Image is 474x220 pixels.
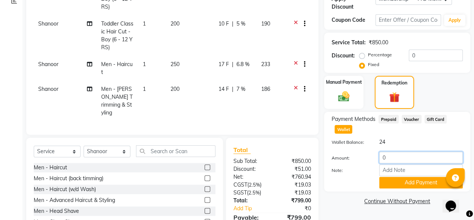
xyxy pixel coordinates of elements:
[218,60,229,68] span: 17 F
[218,85,229,93] span: 14 F
[326,167,374,174] label: Note:
[136,145,215,157] input: Search or Scan
[228,157,272,165] div: Sub Total:
[272,157,317,165] div: ₹850.00
[143,61,146,68] span: 1
[368,51,392,58] label: Percentage
[236,85,245,93] span: 7 %
[228,205,280,212] a: Add Tip
[232,85,233,93] span: |
[326,197,469,205] a: Continue Without Payment
[375,14,441,26] input: Enter Offer / Coupon Code
[101,20,133,51] span: Toddler Classic Hair Cut - Boy (6 - 12 YRS)
[374,138,468,146] div: 24
[232,20,233,28] span: |
[248,190,260,196] span: 2.5%
[101,86,133,116] span: Men - [PERSON_NAME] Trimming & Styling
[326,139,374,146] label: Wallet Balance:
[332,115,375,123] span: Payment Methods
[261,86,270,92] span: 186
[34,175,103,182] div: Men - Haircut (back timming)
[381,80,407,86] label: Redemption
[272,173,317,181] div: ₹760.94
[228,197,272,205] div: Total:
[38,61,58,68] span: Shanoor
[218,20,229,28] span: 10 F
[233,189,247,196] span: SGST
[425,115,447,124] span: Gift Card
[335,90,353,103] img: _cash.svg
[236,60,250,68] span: 6.8 %
[101,61,133,75] span: Men - Haircut
[272,189,317,197] div: ₹19.03
[228,165,272,173] div: Discount:
[261,20,270,27] span: 190
[170,86,179,92] span: 200
[386,91,403,104] img: _gift.svg
[249,182,260,188] span: 2.5%
[326,155,374,161] label: Amount:
[232,60,233,68] span: |
[228,173,272,181] div: Net:
[236,20,245,28] span: 5 %
[143,86,146,92] span: 1
[261,61,270,68] span: 233
[443,190,467,212] iframe: chat widget
[143,20,146,27] span: 1
[272,181,317,189] div: ₹19.03
[34,185,96,193] div: Men - Haircut (w/d Wash)
[444,15,465,26] button: Apply
[280,205,317,212] div: ₹0
[335,125,352,134] span: Wallet
[38,20,58,27] span: Shanoor
[369,39,388,47] div: ₹850.00
[368,61,379,68] label: Fixed
[233,181,247,188] span: CGST
[379,164,463,176] input: Add Note
[170,20,179,27] span: 200
[379,152,463,163] input: Amount
[332,52,355,60] div: Discount:
[34,164,67,172] div: Men - Haircut
[38,86,58,92] span: Shanoor
[379,177,463,188] button: Add Payment
[272,197,317,205] div: ₹799.00
[402,115,422,124] span: Voucher
[272,165,317,173] div: ₹51.00
[228,181,272,189] div: ( )
[34,207,79,215] div: Men - Head Shave
[233,146,251,154] span: Total
[34,196,115,204] div: Men - Advanced Haircut & Styling
[332,16,375,24] div: Coupon Code
[228,189,272,197] div: ( )
[332,39,366,47] div: Service Total:
[170,61,179,68] span: 250
[326,79,362,86] label: Manual Payment
[378,115,399,124] span: Prepaid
